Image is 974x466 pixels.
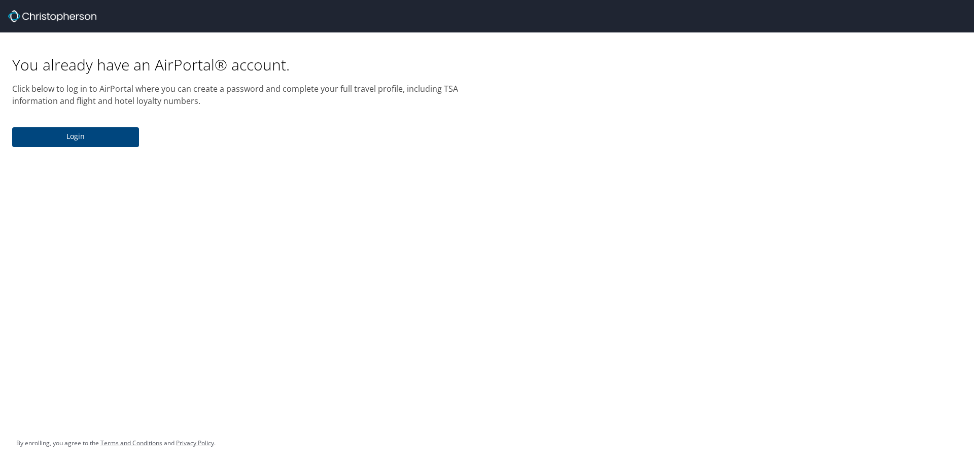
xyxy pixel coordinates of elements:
div: By enrolling, you agree to the and . [16,431,216,456]
span: Login [20,130,131,143]
a: Privacy Policy [176,439,214,447]
p: Click below to log in to AirPortal where you can create a password and complete your full travel ... [12,83,475,107]
a: Terms and Conditions [100,439,162,447]
button: Login [12,127,139,147]
h1: You already have an AirPortal® account. [12,55,475,75]
img: cbt logo [8,10,96,22]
